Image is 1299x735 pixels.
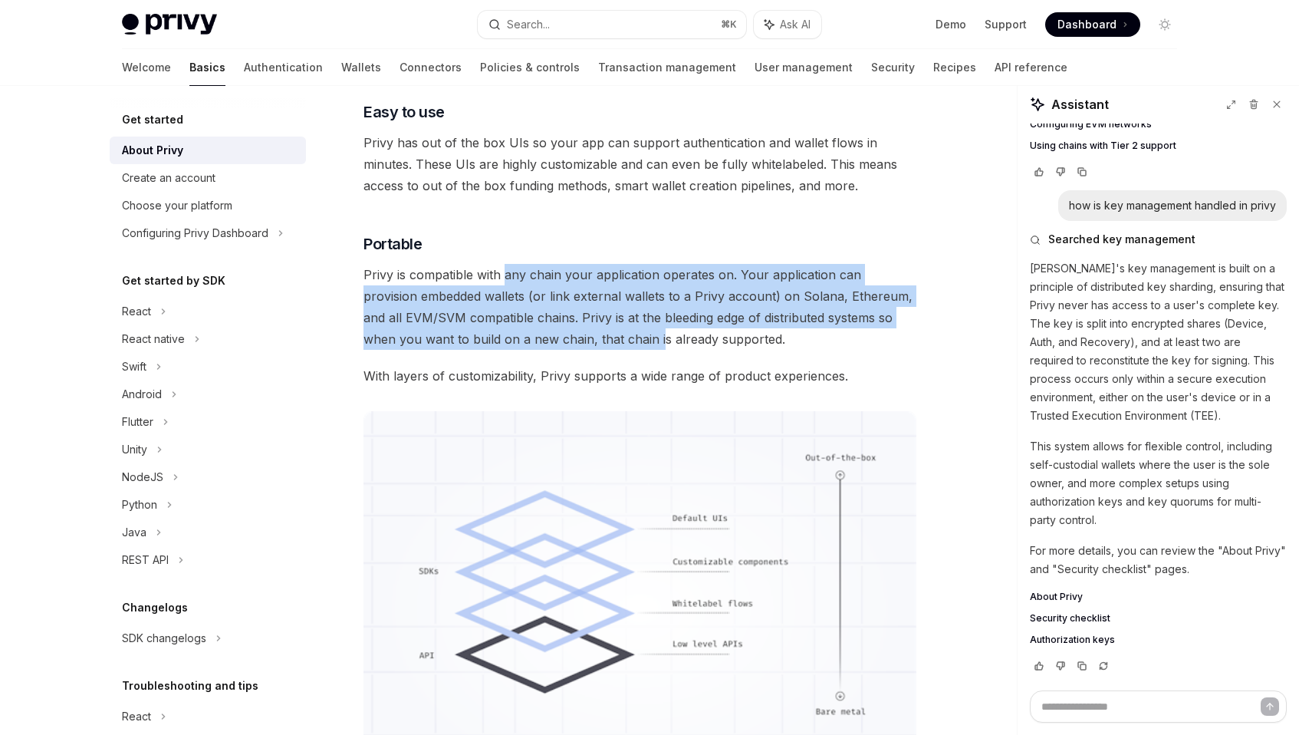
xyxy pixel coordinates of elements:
a: Security [871,49,915,86]
div: React [122,707,151,726]
button: Send message [1261,697,1279,716]
button: Searched key management [1030,232,1287,247]
a: Using chains with Tier 2 support [1030,140,1287,152]
a: API reference [995,49,1067,86]
p: This system allows for flexible control, including self-custodial wallets where the user is the s... [1030,437,1287,529]
div: NodeJS [122,468,163,486]
span: With layers of customizability, Privy supports a wide range of product experiences. [363,365,916,387]
p: [PERSON_NAME]'s key management is built on a principle of distributed key sharding, ensuring that... [1030,259,1287,425]
div: Swift [122,358,146,376]
div: About Privy [122,141,183,160]
img: light logo [122,14,217,35]
span: ⌘ K [721,18,737,31]
a: Authorization keys [1030,634,1287,646]
h5: Troubleshooting and tips [122,677,258,695]
div: Java [122,523,146,542]
div: REST API [122,551,169,569]
a: Transaction management [598,49,736,86]
span: Using chains with Tier 2 support [1030,140,1176,152]
a: Policies & controls [480,49,580,86]
div: React native [122,330,185,348]
div: Python [122,496,157,514]
h5: Get started by SDK [122,272,225,290]
button: Toggle dark mode [1153,12,1177,37]
a: Wallets [341,49,381,86]
span: Authorization keys [1030,634,1115,646]
div: Search... [507,15,550,34]
div: Flutter [122,413,153,431]
span: Security checklist [1030,612,1110,625]
span: Privy is compatible with any chain your application operates on. Your application can provision e... [363,264,916,350]
a: Create an account [110,164,306,192]
div: Unity [122,440,147,459]
a: Support [985,17,1027,32]
span: Ask AI [780,17,811,32]
span: Configuring EVM networks [1030,118,1152,130]
a: Choose your platform [110,192,306,219]
button: Ask AI [754,11,821,38]
a: About Privy [110,137,306,164]
a: Authentication [244,49,323,86]
div: SDK changelogs [122,629,206,648]
a: Configuring EVM networks [1030,118,1287,130]
a: Recipes [933,49,976,86]
span: Easy to use [363,101,445,123]
div: React [122,302,151,321]
div: Create an account [122,169,215,187]
span: Portable [363,233,422,255]
span: Assistant [1051,95,1109,114]
div: Android [122,385,162,404]
button: Search...⌘K [478,11,746,38]
a: About Privy [1030,591,1287,603]
a: Connectors [400,49,462,86]
div: Configuring Privy Dashboard [122,224,268,242]
a: Welcome [122,49,171,86]
div: Choose your platform [122,196,232,215]
a: User management [755,49,853,86]
span: Privy has out of the box UIs so your app can support authentication and wallet flows in minutes. ... [363,132,916,196]
a: Security checklist [1030,612,1287,625]
a: Dashboard [1045,12,1140,37]
a: Basics [189,49,225,86]
h5: Changelogs [122,598,188,617]
div: how is key management handled in privy [1069,198,1276,213]
p: For more details, you can review the "About Privy" and "Security checklist" pages. [1030,542,1287,578]
span: About Privy [1030,591,1083,603]
a: Demo [936,17,966,32]
span: Searched key management [1048,232,1195,247]
span: Dashboard [1057,17,1116,32]
h5: Get started [122,110,183,129]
